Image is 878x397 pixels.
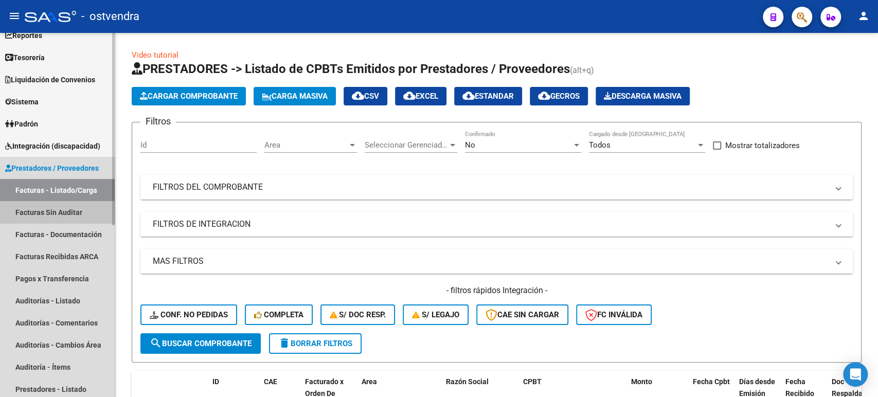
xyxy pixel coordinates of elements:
mat-icon: search [150,337,162,349]
span: EXCEL [403,92,438,101]
button: Conf. no pedidas [140,304,237,325]
span: Area [264,140,348,150]
button: Gecros [530,87,588,105]
button: Borrar Filtros [269,333,362,354]
mat-panel-title: MAS FILTROS [153,256,828,267]
mat-panel-title: FILTROS DEL COMPROBANTE [153,182,828,193]
span: CPBT [523,377,542,386]
span: Monto [631,377,652,386]
button: Descarga Masiva [596,87,690,105]
span: Area [362,377,377,386]
button: Cargar Comprobante [132,87,246,105]
span: S/ Doc Resp. [330,310,386,319]
span: Borrar Filtros [278,339,352,348]
mat-expansion-panel-header: FILTROS DE INTEGRACION [140,212,853,237]
span: S/ legajo [412,310,459,319]
span: Carga Masiva [262,92,328,101]
button: CAE SIN CARGAR [476,304,568,325]
span: Sistema [5,96,39,107]
span: Prestadores / Proveedores [5,163,99,174]
span: CAE SIN CARGAR [486,310,559,319]
mat-icon: person [857,10,870,22]
h4: - filtros rápidos Integración - [140,285,853,296]
app-download-masive: Descarga masiva de comprobantes (adjuntos) [596,87,690,105]
mat-icon: cloud_download [352,89,364,102]
button: S/ legajo [403,304,469,325]
mat-icon: cloud_download [403,89,416,102]
mat-icon: delete [278,337,291,349]
span: Descarga Masiva [604,92,682,101]
span: (alt+q) [570,65,594,75]
span: Razón Social [446,377,489,386]
span: Gecros [538,92,580,101]
span: Todos [589,140,611,150]
mat-expansion-panel-header: MAS FILTROS [140,249,853,274]
span: Mostrar totalizadores [725,139,800,152]
span: CAE [264,377,277,386]
button: EXCEL [395,87,446,105]
span: Estandar [462,92,514,101]
span: Conf. no pedidas [150,310,228,319]
mat-panel-title: FILTROS DE INTEGRACION [153,219,828,230]
span: Fecha Cpbt [693,377,730,386]
span: FC Inválida [585,310,642,319]
button: Carga Masiva [254,87,336,105]
div: Open Intercom Messenger [843,362,868,387]
span: PRESTADORES -> Listado de CPBTs Emitidos por Prestadores / Proveedores [132,62,570,76]
span: - ostvendra [81,5,139,28]
span: Tesorería [5,52,45,63]
h3: Filtros [140,114,176,129]
button: Estandar [454,87,522,105]
mat-expansion-panel-header: FILTROS DEL COMPROBANTE [140,175,853,200]
span: Reportes [5,30,42,41]
mat-icon: cloud_download [462,89,475,102]
span: CSV [352,92,379,101]
span: ID [212,377,219,386]
span: Liquidación de Convenios [5,74,95,85]
a: Video tutorial [132,50,178,60]
span: Seleccionar Gerenciador [365,140,448,150]
button: Completa [245,304,313,325]
button: FC Inválida [576,304,652,325]
span: Buscar Comprobante [150,339,252,348]
span: No [465,140,475,150]
mat-icon: cloud_download [538,89,550,102]
span: Integración (discapacidad) [5,140,100,152]
span: Completa [254,310,303,319]
button: CSV [344,87,387,105]
button: Buscar Comprobante [140,333,261,354]
span: Padrón [5,118,38,130]
button: S/ Doc Resp. [320,304,396,325]
mat-icon: menu [8,10,21,22]
span: Cargar Comprobante [140,92,238,101]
